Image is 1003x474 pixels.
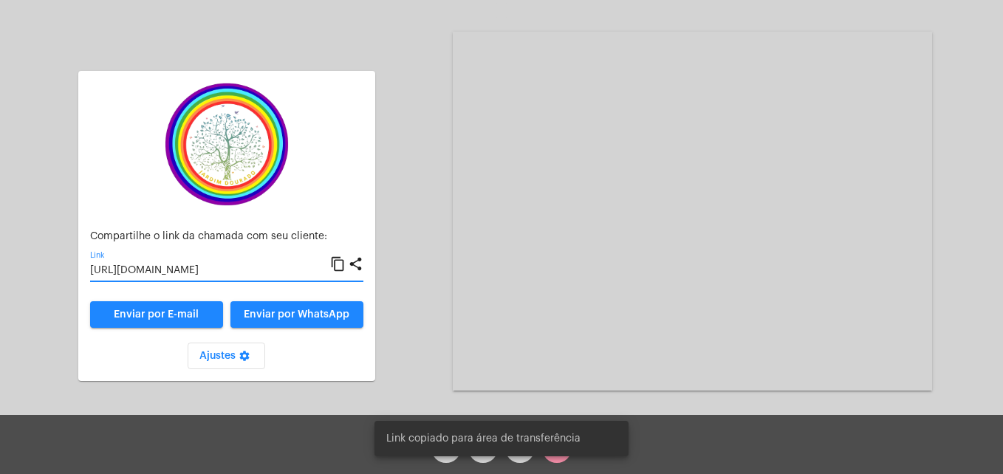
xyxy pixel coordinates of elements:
p: Compartilhe o link da chamada com seu cliente: [90,231,363,242]
img: c337f8d0-2252-6d55-8527-ab50248c0d14.png [153,83,301,206]
button: Enviar por WhatsApp [230,301,363,328]
span: Enviar por WhatsApp [244,309,349,320]
span: Link copiado para área de transferência [386,431,581,446]
span: Enviar por E-mail [114,309,199,320]
mat-icon: settings [236,350,253,368]
button: Ajustes [188,343,265,369]
mat-icon: share [348,255,363,273]
a: Enviar por E-mail [90,301,223,328]
mat-icon: content_copy [330,255,346,273]
span: Ajustes [199,351,253,361]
